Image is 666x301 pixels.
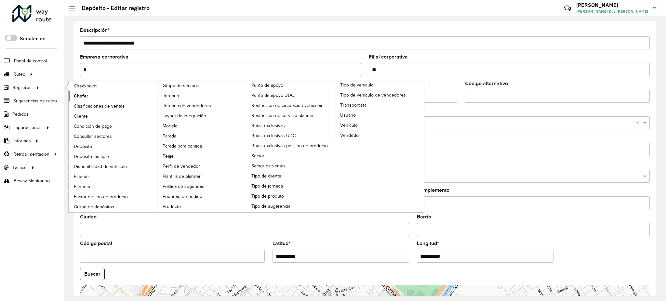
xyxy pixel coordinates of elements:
span: Chofer [74,93,88,99]
a: Usuario [335,110,424,120]
span: Jornada de vendedores [163,102,211,109]
button: Buscar [80,268,105,280]
a: Plantilla de planner [157,171,246,181]
span: Informes [13,137,31,144]
a: Estante [69,172,158,181]
label: Código de Unidad de Negocio [273,80,342,87]
a: Tipo de cliente [246,171,335,181]
span: Tipo de cliente [251,173,281,179]
span: Vendedor [340,132,360,139]
span: Tipo de sugerencia [251,203,290,210]
a: Producto [157,202,246,211]
a: Clasificaciones de ventas [69,101,158,111]
a: Condición de pago [69,121,158,131]
span: Condición de pago [74,123,112,130]
a: Layout de integración [157,111,246,121]
span: Sector [251,152,264,159]
span: Punto de apoyo UDC [251,92,294,99]
a: Checkpoint [69,81,158,91]
a: Jornada [157,91,246,100]
span: Parada para comida [163,143,202,150]
span: Plantilla de planner [163,173,201,180]
span: Jornada [163,92,179,99]
span: Depósito múltiple [74,153,109,160]
a: Prioridad de pedido [157,191,246,201]
a: Grupo de sectores [69,81,246,212]
span: Rutas exclusivas UDC [251,132,296,139]
a: Tipo de vehículo de vendedores [335,90,424,100]
span: Pedidos [12,111,29,118]
span: Restricción de servicio planner [251,112,314,119]
h2: Depósito - Editar registro [75,5,150,12]
span: Cliente [74,113,88,120]
span: Beway Monitoring [14,177,50,184]
a: Chofer [69,91,158,101]
label: Complemento [417,186,449,194]
span: Parada [163,133,176,139]
span: Estante [74,173,89,180]
label: Latitud [273,240,290,247]
a: Punto de apoyo UDC [246,90,335,100]
a: Disponibilidad de vehículo [69,162,158,171]
a: Jornada de vendedores [157,101,246,111]
span: Retroalimentación [13,151,49,158]
label: Código externo [80,80,116,87]
a: Restricción de servicio planner [246,111,335,120]
a: Tipo de sugerencia [246,201,335,211]
label: Filial corporativa [369,53,408,61]
label: Simulación [20,35,46,43]
span: Peaje [163,153,174,160]
label: Longitud [417,240,439,247]
span: Producto [163,203,181,210]
a: Tipo de produto [246,191,335,201]
a: Tipo de jornada [246,181,335,191]
span: Layout de integración [163,112,206,119]
span: Panel de control [14,58,47,64]
span: Tipo de produto [251,193,284,200]
a: Parada para comida [157,141,246,151]
span: Importaciones [13,124,42,131]
a: Depósito [69,141,158,151]
a: Rutas exclusivas por tipo de producto [246,141,335,150]
span: Vehículo [340,122,358,129]
a: Sector [246,151,335,161]
span: Prioridad de pedido [163,193,202,200]
a: Contacto rápido [561,1,575,15]
a: Restricción de circulación vehicular [246,100,335,110]
a: Sector de ventas [246,161,335,171]
span: Tipo de vehículo de vendedores [340,92,406,98]
span: Táctico [12,164,27,171]
span: Perfil de vendedor [163,163,200,170]
label: Código alternativo [465,80,508,87]
span: Consultar sectores [74,133,112,140]
a: Rutas exclusivas [246,121,335,130]
a: Consultar sectores [69,131,158,141]
span: Grupo de depósitos [74,203,114,210]
a: Modelo [157,121,246,131]
a: Peaje [157,151,246,161]
span: Checkpoint [74,83,97,89]
a: Transportista [335,100,424,110]
span: Ruteo [13,71,25,78]
label: Empresa corporativa [80,53,128,61]
span: Rutas exclusivas por tipo de producto [251,142,328,149]
a: Política de seguridad [157,181,246,191]
span: Factor de tipo de producto [74,193,128,200]
span: Tipo de jornada [251,183,283,190]
label: Barrio [417,213,431,221]
span: Sugerencias de ruteo [13,98,57,104]
a: Factor de tipo de producto [69,192,158,202]
span: Clear all [636,119,642,127]
span: Política de seguridad [163,183,205,190]
span: Depósito [74,143,92,150]
a: Cliente [69,111,158,121]
span: Rutas exclusivas [251,122,285,129]
a: Vehículo [335,120,424,130]
a: Parada [157,131,246,141]
span: Tipo de vehículo [340,82,374,88]
a: Grupo de depósitos [69,202,158,212]
span: Transportista [340,102,366,109]
a: Perfil de vendedor [157,161,246,171]
label: Código postal [80,240,112,247]
a: Etiqueta [69,182,158,191]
